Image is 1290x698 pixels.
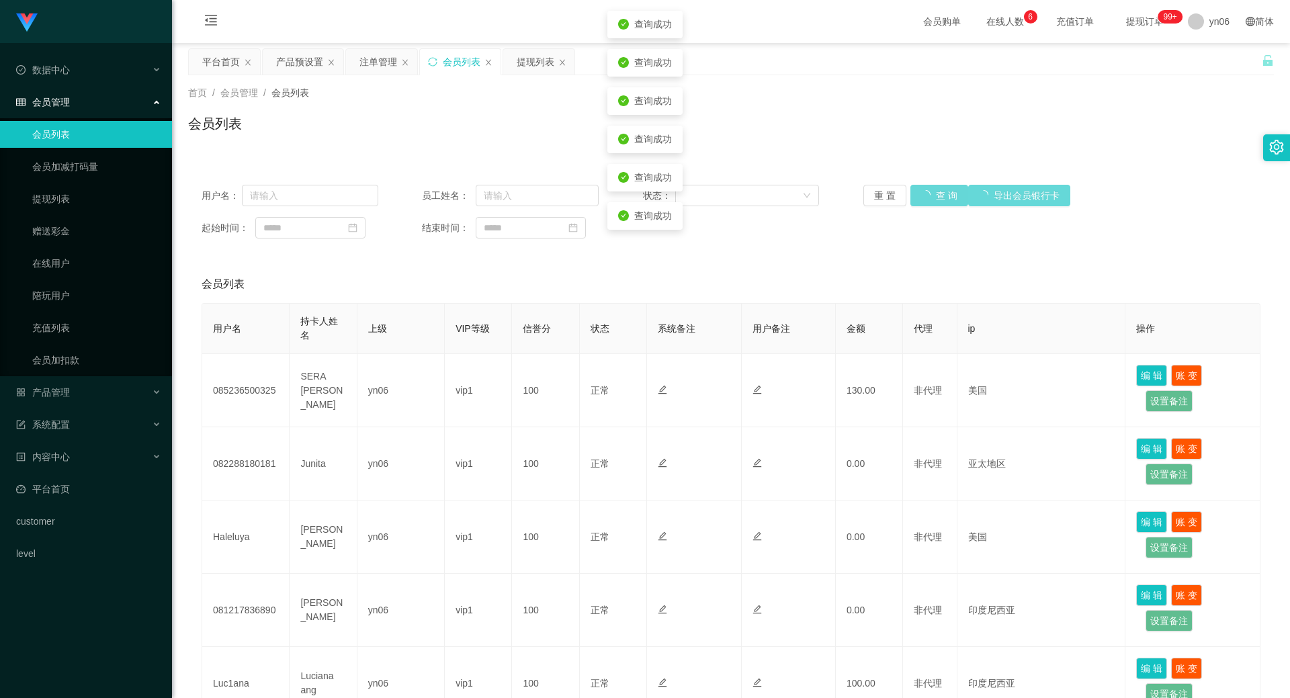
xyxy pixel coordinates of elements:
i: 图标: close [401,58,409,67]
button: 账 变 [1171,584,1202,606]
i: 图标: unlock [1262,54,1274,67]
td: [PERSON_NAME] [290,500,357,574]
div: 平台首页 [202,49,240,75]
td: Junita [290,427,357,500]
span: 查询成功 [634,172,672,183]
span: 非代理 [914,678,942,689]
span: 非代理 [914,605,942,615]
span: 会员列表 [202,276,245,292]
td: yn06 [357,574,445,647]
span: 正常 [591,458,609,469]
a: 赠送彩金 [32,218,161,245]
span: 提现订单 [1119,17,1170,26]
td: 美国 [957,354,1126,427]
td: 0.00 [836,574,903,647]
div: 注单管理 [359,49,397,75]
span: 产品管理 [16,387,70,398]
button: 账 变 [1171,438,1202,460]
td: SERA [PERSON_NAME] [290,354,357,427]
td: 082288180181 [202,427,290,500]
i: 图标: close [327,58,335,67]
a: level [16,540,161,567]
span: 用户名： [202,189,242,203]
i: 图标: menu-fold [188,1,234,44]
a: 会员列表 [32,121,161,148]
a: 图标: dashboard平台首页 [16,476,161,503]
span: 结束时间： [422,221,476,235]
h1: 会员列表 [188,114,242,134]
input: 请输入 [242,185,378,206]
span: 正常 [591,385,609,396]
span: 首页 [188,87,207,98]
span: 金额 [847,323,865,334]
span: 状态 [591,323,609,334]
td: Haleluya [202,500,290,574]
i: icon: check-circle [618,95,629,106]
td: vip1 [445,354,512,427]
span: 正常 [591,531,609,542]
td: yn06 [357,354,445,427]
i: 图标: close [484,58,492,67]
i: 图标: edit [658,458,667,468]
span: 用户名 [213,323,241,334]
td: 印度尼西亚 [957,574,1126,647]
i: 图标: edit [658,678,667,687]
i: 图标: global [1246,17,1255,26]
button: 设置备注 [1146,464,1193,485]
a: 充值列表 [32,314,161,341]
i: 图标: down [803,191,811,201]
div: 会员列表 [443,49,480,75]
button: 设置备注 [1146,537,1193,558]
i: 图标: edit [752,678,762,687]
td: [PERSON_NAME] [290,574,357,647]
td: 085236500325 [202,354,290,427]
a: customer [16,508,161,535]
i: icon: check-circle [618,57,629,68]
i: 图标: close [558,58,566,67]
i: 图标: appstore-o [16,388,26,397]
td: 美国 [957,500,1126,574]
span: 查询成功 [634,134,672,144]
span: 状态： [643,189,676,203]
span: 信誉分 [523,323,551,334]
span: 系统备注 [658,323,695,334]
span: 非代理 [914,531,942,542]
span: 持卡人姓名 [300,316,338,341]
a: 陪玩用户 [32,282,161,309]
i: 图标: edit [658,531,667,541]
span: 数据中心 [16,64,70,75]
i: 图标: calendar [348,223,357,232]
span: 起始时间： [202,221,255,235]
button: 重 置 [863,185,906,206]
span: 系统配置 [16,419,70,430]
input: 请输入 [476,185,599,206]
button: 设置备注 [1146,390,1193,412]
span: 查询成功 [634,210,672,221]
div: 产品预设置 [276,49,323,75]
i: 图标: edit [658,605,667,614]
i: 图标: calendar [568,223,578,232]
td: vip1 [445,427,512,500]
i: 图标: edit [752,458,762,468]
td: yn06 [357,500,445,574]
td: 100 [512,354,579,427]
td: vip1 [445,574,512,647]
span: 上级 [368,323,387,334]
button: 编 辑 [1136,584,1167,606]
span: 代理 [914,323,933,334]
button: 编 辑 [1136,511,1167,533]
img: logo.9652507e.png [16,13,38,32]
td: 0.00 [836,500,903,574]
span: 会员列表 [271,87,309,98]
sup: 6 [1024,10,1037,24]
div: 提现列表 [517,49,554,75]
span: 查询成功 [634,57,672,68]
span: 内容中心 [16,451,70,462]
span: 非代理 [914,458,942,469]
td: vip1 [445,500,512,574]
span: 正常 [591,678,609,689]
button: 编 辑 [1136,365,1167,386]
i: 图标: close [244,58,252,67]
i: 图标: sync [428,57,437,67]
td: 0.00 [836,427,903,500]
